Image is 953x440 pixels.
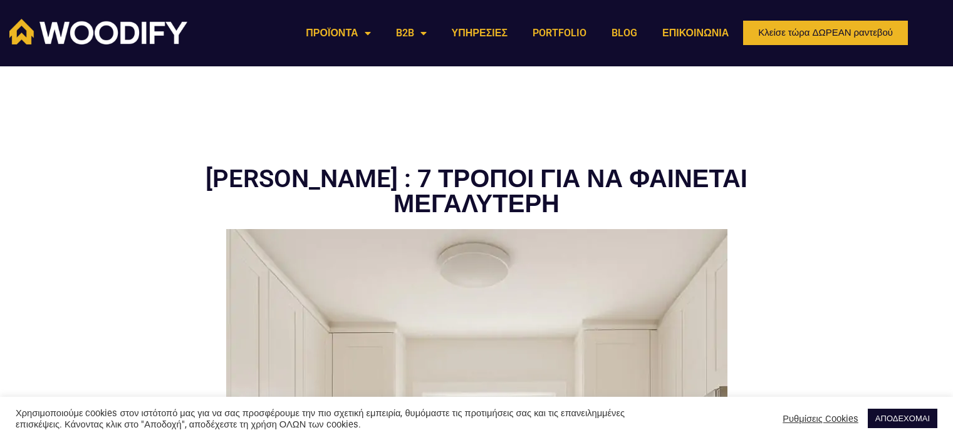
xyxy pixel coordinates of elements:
a: B2B [383,19,439,48]
a: Κλείσε τώρα ΔΩΡΕΑΝ ραντεβού [741,19,910,47]
h1: [PERSON_NAME] : 7 ΤΡΟΠΟΙ ΓΙΑ ΝΑ ΦΑΙΝΕΤΑΙ ΜΕΓΑΛΥΤΕΡΗ [126,166,828,217]
nav: Menu [293,19,741,48]
a: ΑΠΟΔΕΧΟΜΑΙ [868,409,937,428]
img: Woodify [9,19,187,44]
span: Κλείσε τώρα ΔΩΡΕΑΝ ραντεβού [758,28,893,38]
a: ΕΠΙΚΟΙΝΩΝΙΑ [650,19,741,48]
a: ΥΠΗΡΕΣΙΕΣ [439,19,520,48]
a: ΠΡΟΪΟΝΤΑ [293,19,383,48]
div: Χρησιμοποιούμε cookies στον ιστότοπό μας για να σας προσφέρουμε την πιο σχετική εμπειρία, θυμόμασ... [16,407,661,430]
a: BLOG [599,19,650,48]
a: PORTFOLIO [520,19,599,48]
a: Ρυθμίσεις Cookies [783,413,858,424]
